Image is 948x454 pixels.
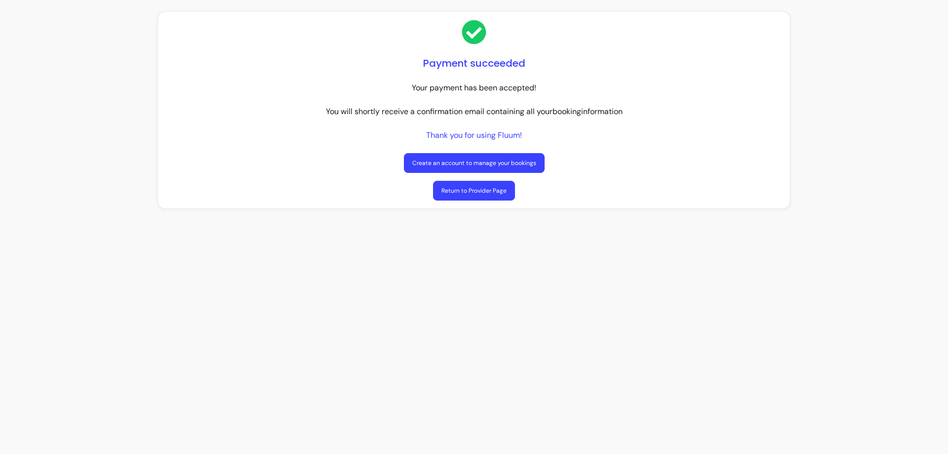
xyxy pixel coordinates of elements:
[412,82,536,94] p: Your payment has been accepted!
[426,129,522,141] p: Thank you for using Fluum!
[423,56,525,70] h1: Payment succeeded
[326,106,623,118] p: You will shortly receive a confirmation email containing all your booking information
[433,181,515,201] a: Return to Provider Page
[404,153,545,173] a: Create an account to manage your bookings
